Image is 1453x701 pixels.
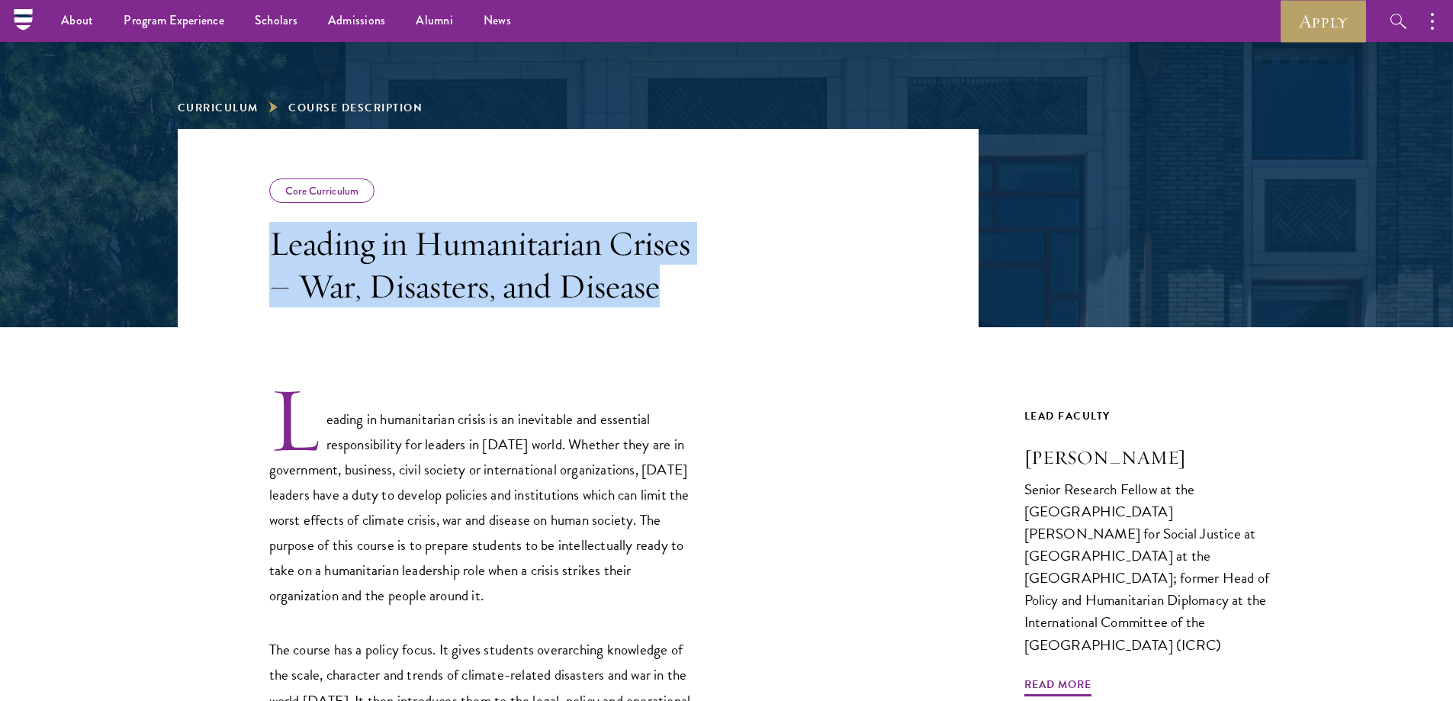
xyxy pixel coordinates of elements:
h3: [PERSON_NAME] [1024,445,1276,471]
span: Course Description [288,100,423,116]
p: Leading in humanitarian crisis is an inevitable and essential responsibility for leaders in [DATE... [269,384,704,608]
div: Core Curriculum [269,178,375,203]
span: Read More [1024,675,1091,699]
a: Curriculum [178,100,259,116]
a: Lead Faculty [PERSON_NAME] Senior Research Fellow at the [GEOGRAPHIC_DATA][PERSON_NAME] for Socia... [1024,407,1276,685]
div: Lead Faculty [1024,407,1276,426]
div: Senior Research Fellow at the [GEOGRAPHIC_DATA][PERSON_NAME] for Social Justice at [GEOGRAPHIC_DA... [1024,478,1276,656]
h3: Leading in Humanitarian Crises – War, Disasters, and Disease [269,222,704,307]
